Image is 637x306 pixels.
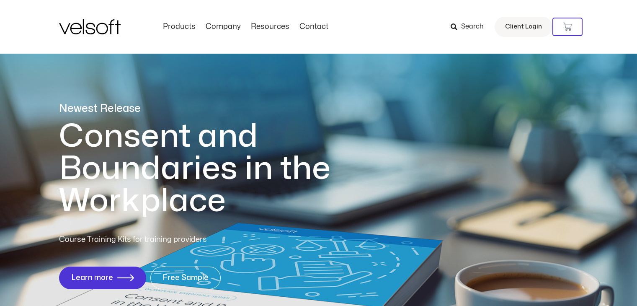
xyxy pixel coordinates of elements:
[246,22,294,31] a: ResourcesMenu Toggle
[162,274,209,282] span: Free Sample
[71,274,113,282] span: Learn more
[158,22,333,31] nav: Menu
[59,267,146,289] a: Learn more
[451,20,490,34] a: Search
[59,19,121,34] img: Velsoft Training Materials
[461,21,484,32] span: Search
[59,120,365,217] h1: Consent and Boundaries in the Workplace
[495,17,552,37] a: Client Login
[505,21,542,32] span: Client Login
[201,22,246,31] a: CompanyMenu Toggle
[150,267,221,289] a: Free Sample
[59,101,365,116] p: Newest Release
[59,234,268,246] p: Course Training Kits for training providers
[294,22,333,31] a: ContactMenu Toggle
[158,22,201,31] a: ProductsMenu Toggle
